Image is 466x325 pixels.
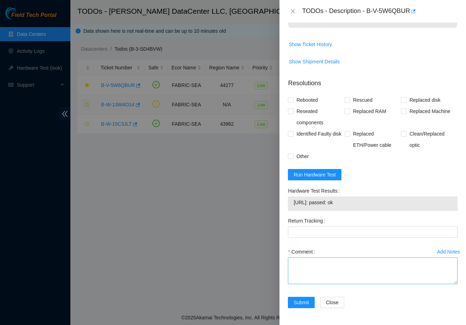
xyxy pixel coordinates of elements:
[288,8,298,15] button: Close
[294,151,311,162] span: Other
[290,8,296,14] span: close
[294,128,344,139] span: Identified Faulty disk
[294,299,309,306] span: Submit
[407,94,443,106] span: Replaced disk
[289,58,340,65] span: Show Shipment Details
[407,128,458,151] span: Clean/Replaced optic
[326,299,339,306] span: Close
[288,56,340,67] button: Show Shipment Details
[350,94,375,106] span: Rescued
[302,6,458,17] div: TODOs - Description - B-V-5W6QBUR
[350,128,401,151] span: Replaced ETH/Power cable
[288,169,341,180] button: Run Hardware Test
[407,106,453,117] span: Replaced Machine
[294,171,336,179] span: Run Hardware Test
[288,73,458,88] p: Resolutions
[288,246,317,257] label: Comment
[350,106,389,117] span: Replaced RAM
[288,185,342,196] label: Hardware Test Results
[294,94,321,106] span: Rebooted
[288,297,315,308] button: Submit
[437,249,460,254] div: Add Notes
[289,40,332,48] span: Show Ticket History
[288,215,328,226] label: Return Tracking
[437,246,460,257] button: Add Notes
[288,39,332,50] button: Show Ticket History
[294,199,452,206] span: [URL]: passed: ok
[294,106,345,128] span: Reseated components
[320,297,344,308] button: Close
[288,257,458,284] textarea: Comment
[288,226,458,238] input: Return Tracking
